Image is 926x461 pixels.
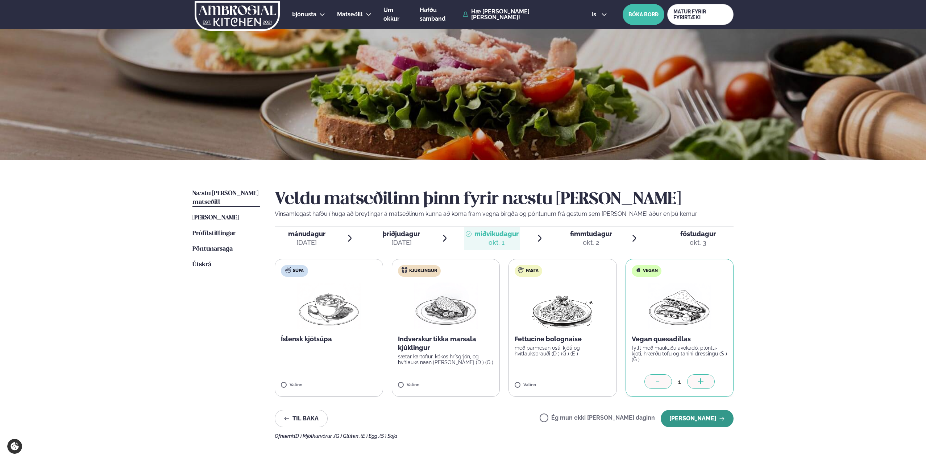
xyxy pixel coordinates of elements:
div: okt. 1 [474,238,519,247]
a: Um okkur [383,6,408,23]
a: Matseðill [337,10,363,19]
span: Pöntunarsaga [192,246,233,252]
img: chicken.svg [402,267,407,273]
div: 1 [672,378,687,386]
span: föstudagur [680,230,716,238]
span: Næstu [PERSON_NAME] matseðill [192,190,258,205]
img: Quesadilla.png [648,283,711,329]
img: Chicken-breast.png [414,283,478,329]
span: Prófílstillingar [192,230,236,236]
span: (E ) Egg , [361,433,379,439]
span: Vegan [643,268,658,274]
span: Þjónusta [292,11,316,18]
img: pasta.svg [518,267,524,273]
a: Þjónusta [292,10,316,19]
span: is [591,12,598,17]
img: Soup.png [297,283,361,329]
span: (G ) Glúten , [334,433,361,439]
p: Vinsamlegast hafðu í huga að breytingar á matseðlinum kunna að koma fram vegna birgða og pöntunum... [275,210,734,218]
p: sætar kartöflur, kókos hrísgrjón, og hvítlauks naan [PERSON_NAME] (D ) (G ) [398,354,494,365]
button: is [586,12,613,17]
a: Pöntunarsaga [192,245,233,254]
span: fimmtudagur [570,230,612,238]
span: mánudagur [288,230,325,238]
span: Útskrá [192,262,211,268]
img: Spagetti.png [531,283,594,329]
p: Íslensk kjötsúpa [281,335,377,343]
span: Kjúklingur [409,268,437,274]
p: fyllt með maukuðu avókadó, plöntu-kjöti, hrærðu tofu og tahini dressingu (S ) (G ) [632,345,728,362]
p: Fettucine bolognaise [515,335,611,343]
div: okt. 3 [680,238,716,247]
a: Útskrá [192,260,211,269]
div: [DATE] [288,238,325,247]
span: Súpa [293,268,304,274]
h2: Veldu matseðilinn þinn fyrir næstu [PERSON_NAME] [275,189,734,210]
span: Pasta [526,268,539,274]
span: [PERSON_NAME] [192,215,239,221]
span: (S ) Soja [379,433,398,439]
a: MATUR FYRIR FYRIRTÆKI [667,4,734,25]
img: logo [194,1,281,31]
span: Um okkur [383,7,399,22]
span: þriðjudagur [383,230,420,238]
span: miðvikudagur [474,230,519,238]
span: Hafðu samband [420,7,445,22]
button: BÓKA BORÐ [623,4,664,25]
a: Cookie settings [7,439,22,454]
span: (D ) Mjólkurvörur , [294,433,334,439]
div: okt. 2 [570,238,612,247]
p: Vegan quesadillas [632,335,728,343]
button: Til baka [275,410,328,427]
span: Matseðill [337,11,363,18]
a: [PERSON_NAME] [192,214,239,222]
p: með parmesan osti, kjöti og hvítlauksbrauði (D ) (G ) (E ) [515,345,611,357]
button: [PERSON_NAME] [661,410,734,427]
img: soup.svg [285,267,291,273]
div: [DATE] [383,238,420,247]
div: Ofnæmi: [275,433,734,439]
a: Næstu [PERSON_NAME] matseðill [192,189,260,207]
img: Vegan.svg [635,267,641,273]
p: Indverskur tikka marsala kjúklingur [398,335,494,352]
a: Hafðu samband [420,6,459,23]
a: Prófílstillingar [192,229,236,238]
a: Hæ [PERSON_NAME] [PERSON_NAME]! [463,9,575,20]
